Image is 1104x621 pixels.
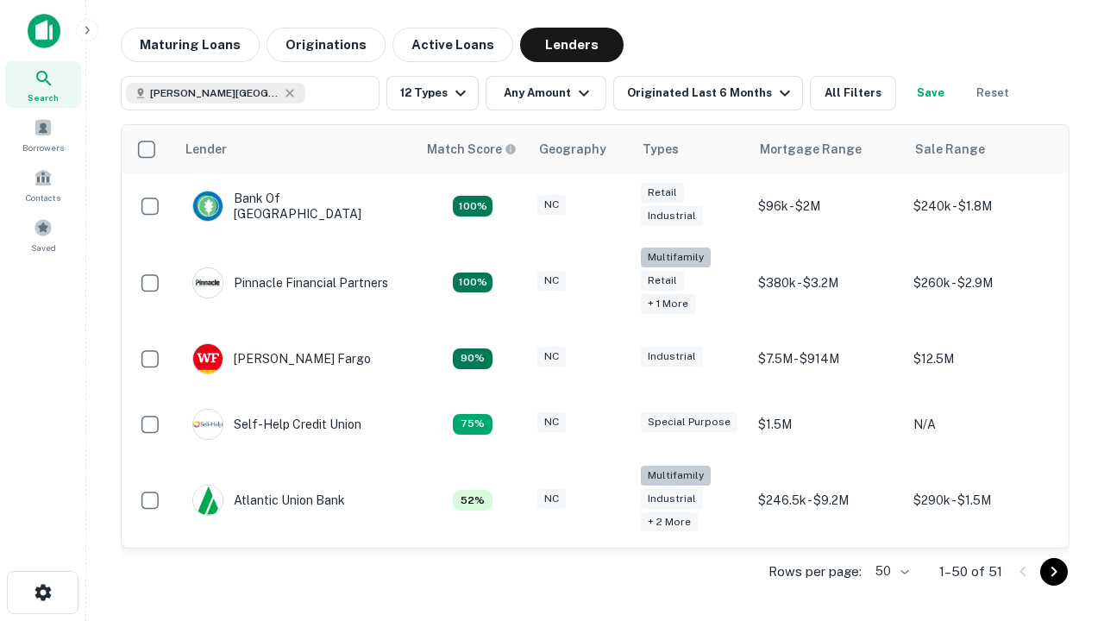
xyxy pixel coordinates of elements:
[453,196,492,216] div: Matching Properties: 14, hasApolloMatch: undefined
[539,139,606,160] div: Geography
[192,191,399,222] div: Bank Of [GEOGRAPHIC_DATA]
[750,457,905,544] td: $246.5k - $9.2M
[1018,428,1104,511] iframe: Chat Widget
[903,76,958,110] button: Save your search to get updates of matches that match your search criteria.
[386,76,479,110] button: 12 Types
[453,490,492,511] div: Matching Properties: 7, hasApolloMatch: undefined
[750,326,905,392] td: $7.5M - $914M
[193,344,223,373] img: picture
[641,248,711,267] div: Multifamily
[392,28,513,62] button: Active Loans
[641,412,737,432] div: Special Purpose
[632,125,750,173] th: Types
[641,347,703,367] div: Industrial
[627,83,795,103] div: Originated Last 6 Months
[193,486,223,515] img: picture
[121,28,260,62] button: Maturing Loans
[193,268,223,298] img: picture
[641,489,703,509] div: Industrial
[643,139,679,160] div: Types
[175,125,417,173] th: Lender
[193,191,223,221] img: picture
[641,271,684,291] div: Retail
[22,141,64,154] span: Borrowers
[453,414,492,435] div: Matching Properties: 10, hasApolloMatch: undefined
[486,76,606,110] button: Any Amount
[750,125,905,173] th: Mortgage Range
[150,85,279,101] span: [PERSON_NAME][GEOGRAPHIC_DATA], [GEOGRAPHIC_DATA]
[192,485,345,516] div: Atlantic Union Bank
[905,392,1060,457] td: N/A
[5,61,81,108] a: Search
[905,125,1060,173] th: Sale Range
[750,239,905,326] td: $380k - $3.2M
[185,139,227,160] div: Lender
[192,343,371,374] div: [PERSON_NAME] Fargo
[417,125,529,173] th: Capitalize uses an advanced AI algorithm to match your search with the best lender. The match sco...
[939,561,1002,582] p: 1–50 of 51
[905,173,1060,239] td: $240k - $1.8M
[613,76,803,110] button: Originated Last 6 Months
[905,326,1060,392] td: $12.5M
[5,211,81,258] a: Saved
[453,348,492,369] div: Matching Properties: 12, hasApolloMatch: undefined
[537,347,566,367] div: NC
[1040,558,1068,586] button: Go to next page
[28,91,59,104] span: Search
[537,489,566,509] div: NC
[453,273,492,293] div: Matching Properties: 24, hasApolloMatch: undefined
[768,561,862,582] p: Rows per page:
[760,139,862,160] div: Mortgage Range
[641,183,684,203] div: Retail
[965,76,1020,110] button: Reset
[750,392,905,457] td: $1.5M
[750,173,905,239] td: $96k - $2M
[869,559,912,584] div: 50
[915,139,985,160] div: Sale Range
[5,111,81,158] a: Borrowers
[537,412,566,432] div: NC
[193,410,223,439] img: picture
[641,206,703,226] div: Industrial
[427,140,513,159] h6: Match Score
[529,125,632,173] th: Geography
[26,191,60,204] span: Contacts
[641,466,711,486] div: Multifamily
[641,512,698,532] div: + 2 more
[427,140,517,159] div: Capitalize uses an advanced AI algorithm to match your search with the best lender. The match sco...
[192,409,361,440] div: Self-help Credit Union
[905,239,1060,326] td: $260k - $2.9M
[31,241,56,254] span: Saved
[28,14,60,48] img: capitalize-icon.png
[905,457,1060,544] td: $290k - $1.5M
[267,28,386,62] button: Originations
[192,267,388,298] div: Pinnacle Financial Partners
[810,76,896,110] button: All Filters
[641,294,695,314] div: + 1 more
[537,271,566,291] div: NC
[520,28,624,62] button: Lenders
[537,195,566,215] div: NC
[5,161,81,208] a: Contacts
